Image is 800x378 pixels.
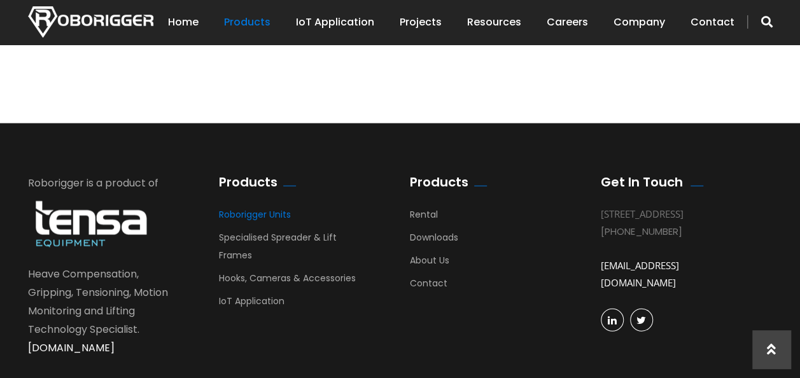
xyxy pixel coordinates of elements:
[219,295,284,314] a: IoT Application
[630,309,653,332] a: Twitter
[601,223,754,240] div: [PHONE_NUMBER]
[410,231,458,250] a: Downloads
[691,3,734,42] a: Contact
[400,3,442,42] a: Projects
[467,3,521,42] a: Resources
[601,206,754,223] div: [STREET_ADDRESS]
[614,3,665,42] a: Company
[219,272,356,291] a: Hooks, Cameras & Accessories
[224,3,270,42] a: Products
[219,174,277,190] h2: Products
[296,3,374,42] a: IoT Application
[410,208,438,227] a: Rental
[28,174,181,358] div: Roborigger is a product of Heave Compensation, Gripping, Tensioning, Motion Monitoring and Liftin...
[219,231,337,268] a: Specialised Spreader & Lift Frames
[28,6,153,38] img: Nortech
[410,254,449,273] a: About Us
[219,208,291,227] a: Roborigger Units
[410,174,468,190] h2: Products
[168,3,199,42] a: Home
[601,309,624,332] a: linkedin
[601,174,683,190] h2: Get In Touch
[547,3,588,42] a: Careers
[410,277,447,296] a: Contact
[601,259,679,289] a: [EMAIL_ADDRESS][DOMAIN_NAME]
[28,340,115,355] a: [DOMAIN_NAME]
